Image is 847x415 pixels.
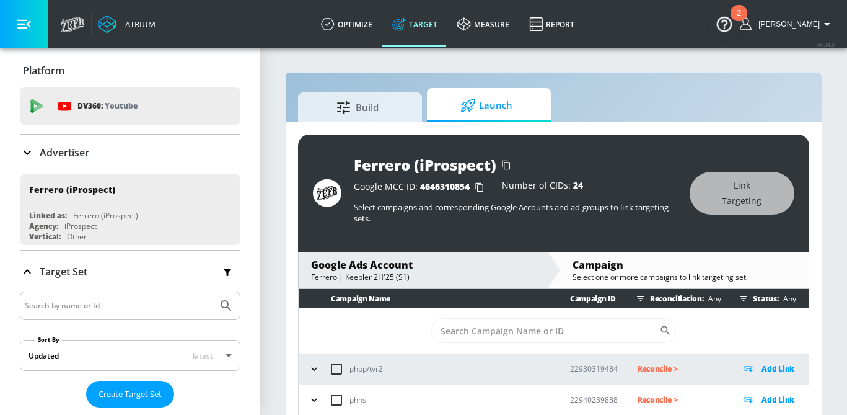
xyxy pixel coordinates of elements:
[73,210,138,221] div: Ferrero (iProspect)
[570,393,618,406] p: 22940239888
[740,362,809,376] div: Add Link
[20,251,240,292] div: Target Set
[439,91,533,120] span: Launch
[707,6,742,41] button: Open Resource Center, 2 new notifications
[734,289,809,308] div: Status:
[573,258,796,272] div: Campaign
[631,289,721,308] div: Reconciliation:
[502,181,583,194] div: Number of CIDs:
[35,336,62,344] label: Sort By
[431,318,660,343] input: Search Campaign Name or ID
[20,135,240,170] div: Advertiser
[349,393,366,406] p: phns
[86,381,174,408] button: Create Target Set
[354,154,496,175] div: Ferrero (iProspect)
[29,184,115,195] div: Ferrero (iProspect)
[23,64,64,78] p: Platform
[29,231,61,242] div: Vertical:
[299,289,550,308] th: Campaign Name
[20,87,240,125] div: DV360: Youtube
[761,362,794,376] p: Add Link
[29,221,58,231] div: Agency:
[311,2,382,47] a: optimize
[573,179,583,191] span: 24
[25,298,213,314] input: Search by name or Id
[20,53,240,88] div: Platform
[570,362,618,375] p: 22930319484
[20,174,240,245] div: Ferrero (iProspect)Linked as:Ferrero (iProspect)Agency:iProspectVertical:Other
[120,19,156,30] div: Atrium
[77,99,138,113] p: DV360:
[638,362,721,376] p: Reconcile >
[447,2,519,47] a: measure
[98,15,156,33] a: Atrium
[740,393,809,407] div: Add Link
[740,17,835,32] button: [PERSON_NAME]
[354,202,677,224] p: Select campaigns and corresponding Google Accounts and ad-groups to link targeting sets.
[431,318,677,343] div: Search CID Name or Number
[420,181,470,192] span: 4646310854
[703,292,721,305] p: Any
[40,146,89,159] p: Advertiser
[354,181,489,194] div: Google MCC ID:
[193,350,213,361] span: latest
[550,289,618,308] th: Campaign ID
[310,92,405,122] span: Build
[519,2,584,47] a: Report
[29,210,67,221] div: Linked as:
[753,20,820,29] span: login as: sammy.houle@zefr.com
[382,2,447,47] a: Target
[67,231,87,242] div: Other
[638,393,721,407] p: Reconcile >
[299,252,547,288] div: Google Ads AccountFerrero | Keebler 2H'25 (S1)
[573,272,796,282] div: Select one or more campaigns to link targeting set.
[737,13,741,29] div: 2
[349,362,383,375] p: phbp/tvr2
[761,393,794,407] p: Add Link
[99,387,162,401] span: Create Target Set
[29,350,59,361] div: Updated
[311,258,535,272] div: Google Ads Account
[311,272,535,282] div: Ferrero | Keebler 2H'25 (S1)
[105,99,138,112] p: Youtube
[40,265,87,279] p: Target Set
[778,292,796,305] p: Any
[64,221,97,231] div: iProspect
[817,41,835,48] span: v 4.24.0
